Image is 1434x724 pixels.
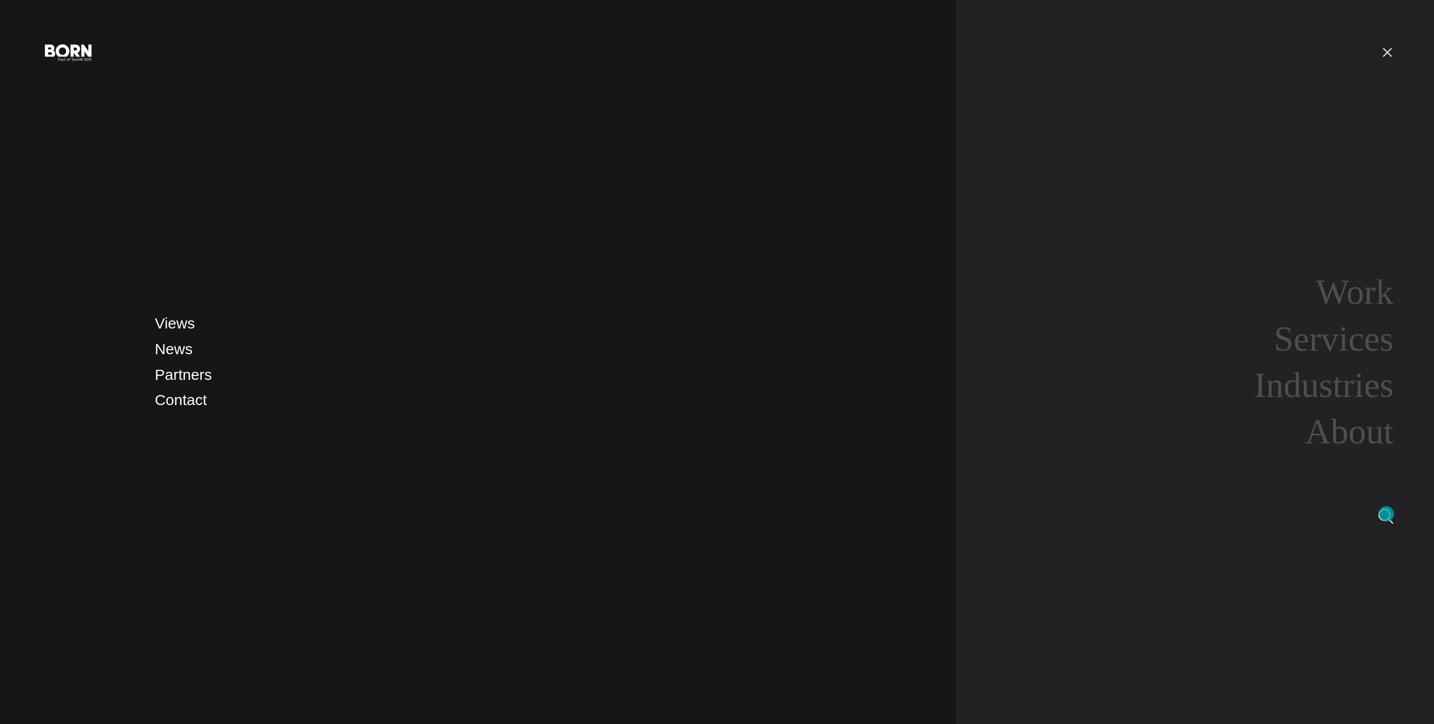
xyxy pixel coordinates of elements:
a: Partners [155,366,212,383]
img: Search [1379,509,1394,524]
a: About [1305,412,1394,451]
button: Open [1376,41,1400,62]
a: Contact [155,391,207,408]
a: Services [1274,319,1394,358]
a: News [155,341,193,357]
a: Industries [1254,366,1394,405]
a: Work [1316,273,1394,311]
a: Views [155,315,195,332]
